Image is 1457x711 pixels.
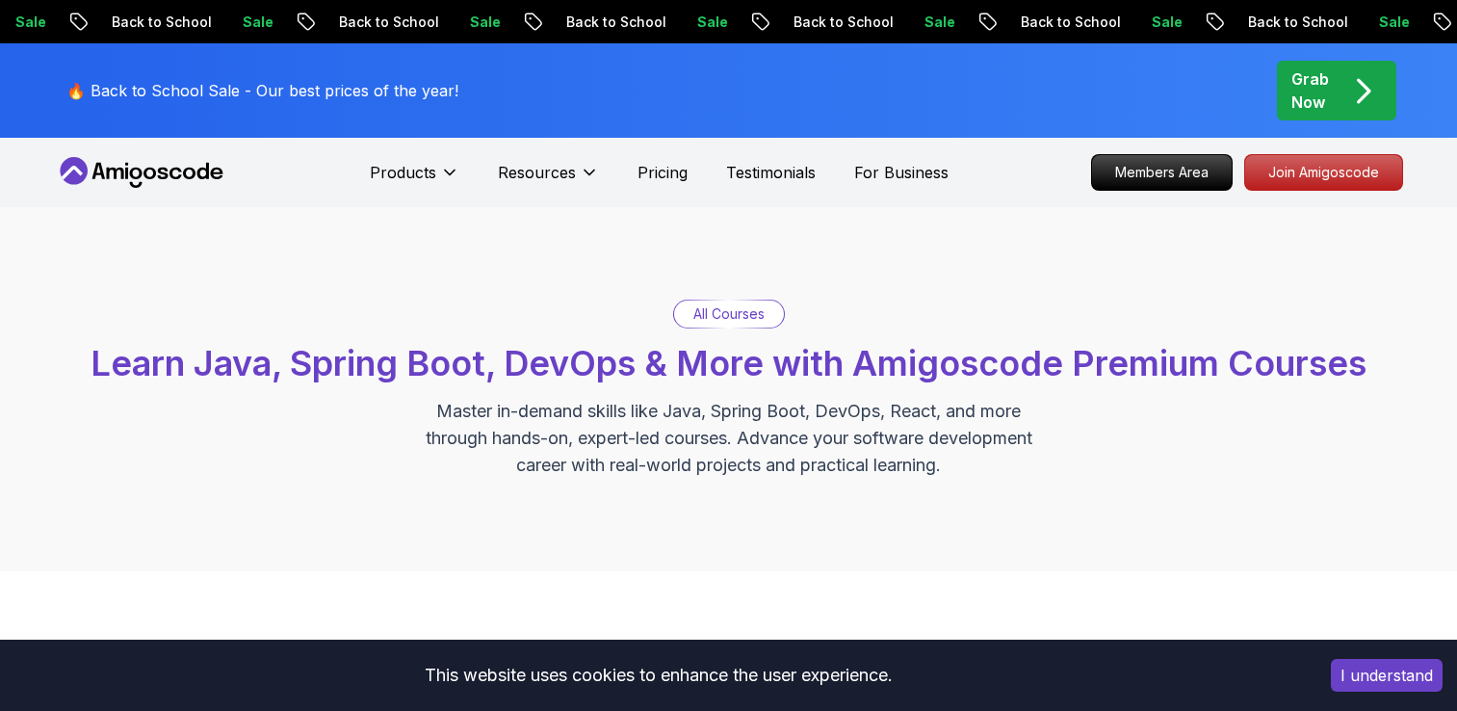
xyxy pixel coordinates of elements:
a: Pricing [637,161,688,184]
p: Grab Now [1291,67,1329,114]
p: 🔥 Back to School Sale - Our best prices of the year! [66,79,458,102]
p: Back to School [1189,13,1320,32]
p: Resources [498,161,576,184]
div: This website uses cookies to enhance the user experience. [14,654,1302,697]
button: Accept cookies [1331,659,1443,692]
p: Sale [411,13,473,32]
p: Members Area [1092,155,1232,190]
p: Back to School [280,13,411,32]
button: Products [370,161,459,199]
a: Join Amigoscode [1244,154,1403,191]
a: Testimonials [726,161,816,184]
p: Sale [866,13,927,32]
p: Sale [638,13,700,32]
p: Back to School [735,13,866,32]
a: For Business [854,161,949,184]
p: Join Amigoscode [1245,155,1402,190]
span: Learn Java, Spring Boot, DevOps & More with Amigoscode Premium Courses [91,342,1366,384]
button: Resources [498,161,599,199]
p: Products [370,161,436,184]
p: Back to School [962,13,1093,32]
p: Sale [1320,13,1382,32]
a: Members Area [1091,154,1233,191]
p: Back to School [507,13,638,32]
p: Back to School [53,13,184,32]
p: Sale [1093,13,1155,32]
p: Sale [184,13,246,32]
p: All Courses [693,304,765,324]
p: Master in-demand skills like Java, Spring Boot, DevOps, React, and more through hands-on, expert-... [405,398,1053,479]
